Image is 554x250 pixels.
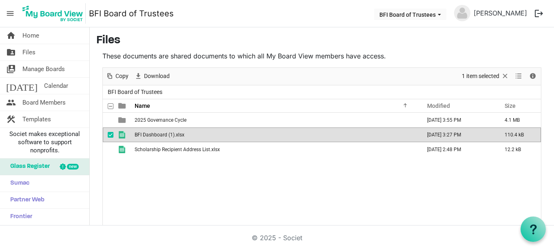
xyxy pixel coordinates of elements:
[419,142,496,157] td: September 25, 2025 2:48 PM column header Modified
[22,94,66,111] span: Board Members
[132,127,419,142] td: BFI Dashboard (1).xlsx is template cell column header Name
[526,68,540,85] div: Details
[103,127,113,142] td: checkbox
[103,113,113,127] td: checkbox
[143,71,171,81] span: Download
[22,111,51,127] span: Templates
[496,127,541,142] td: 110.4 kB is template cell column header Size
[67,164,79,170] div: new
[6,158,50,175] span: Glass Register
[22,27,39,44] span: Home
[419,113,496,127] td: October 02, 2025 3:55 PM column header Modified
[4,130,86,154] span: Societ makes exceptional software to support nonprofits.
[527,71,538,81] button: Details
[6,94,16,111] span: people
[135,117,186,123] span: 2025 Governance Cycle
[89,5,174,22] a: BFI Board of Trustees
[6,192,44,208] span: Partner Web
[252,234,302,242] a: © 2025 - Societ
[459,68,512,85] div: Clear selection
[496,142,541,157] td: 12.2 kB is template cell column header Size
[470,5,530,21] a: [PERSON_NAME]
[133,71,171,81] button: Download
[103,142,113,157] td: checkbox
[6,27,16,44] span: home
[135,132,184,138] span: BFI Dashboard (1).xlsx
[104,71,130,81] button: Copy
[132,142,419,157] td: Scholarship Recipient Address List.xlsx is template cell column header Name
[496,113,541,127] td: 4.1 MB is template cell column header Size
[115,71,129,81] span: Copy
[113,142,132,157] td: is template cell column header type
[6,209,32,225] span: Frontier
[6,44,16,60] span: folder_shared
[96,34,547,48] h3: Files
[22,44,35,60] span: Files
[374,9,446,20] button: BFI Board of Trustees dropdownbutton
[6,78,38,94] span: [DATE]
[419,127,496,142] td: September 19, 2025 3:27 PM column header Modified
[113,127,132,142] td: is template cell column header type
[22,61,65,77] span: Manage Boards
[461,71,511,81] button: Selection
[135,147,220,152] span: Scholarship Recipient Address List.xlsx
[512,68,526,85] div: View
[113,113,132,127] td: is template cell column header type
[6,111,16,127] span: construction
[106,87,164,97] span: BFI Board of Trustees
[454,5,470,21] img: no-profile-picture.svg
[2,6,18,21] span: menu
[461,71,500,81] span: 1 item selected
[6,175,29,192] span: Sumac
[132,113,419,127] td: 2025 Governance Cycle is template cell column header Name
[102,51,541,61] p: These documents are shared documents to which all My Board View members have access.
[6,61,16,77] span: switch_account
[135,103,150,109] span: Name
[103,68,131,85] div: Copy
[530,5,547,22] button: logout
[20,3,89,24] a: My Board View Logo
[131,68,173,85] div: Download
[427,103,450,109] span: Modified
[44,78,68,94] span: Calendar
[514,71,523,81] button: View dropdownbutton
[20,3,86,24] img: My Board View Logo
[505,103,516,109] span: Size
